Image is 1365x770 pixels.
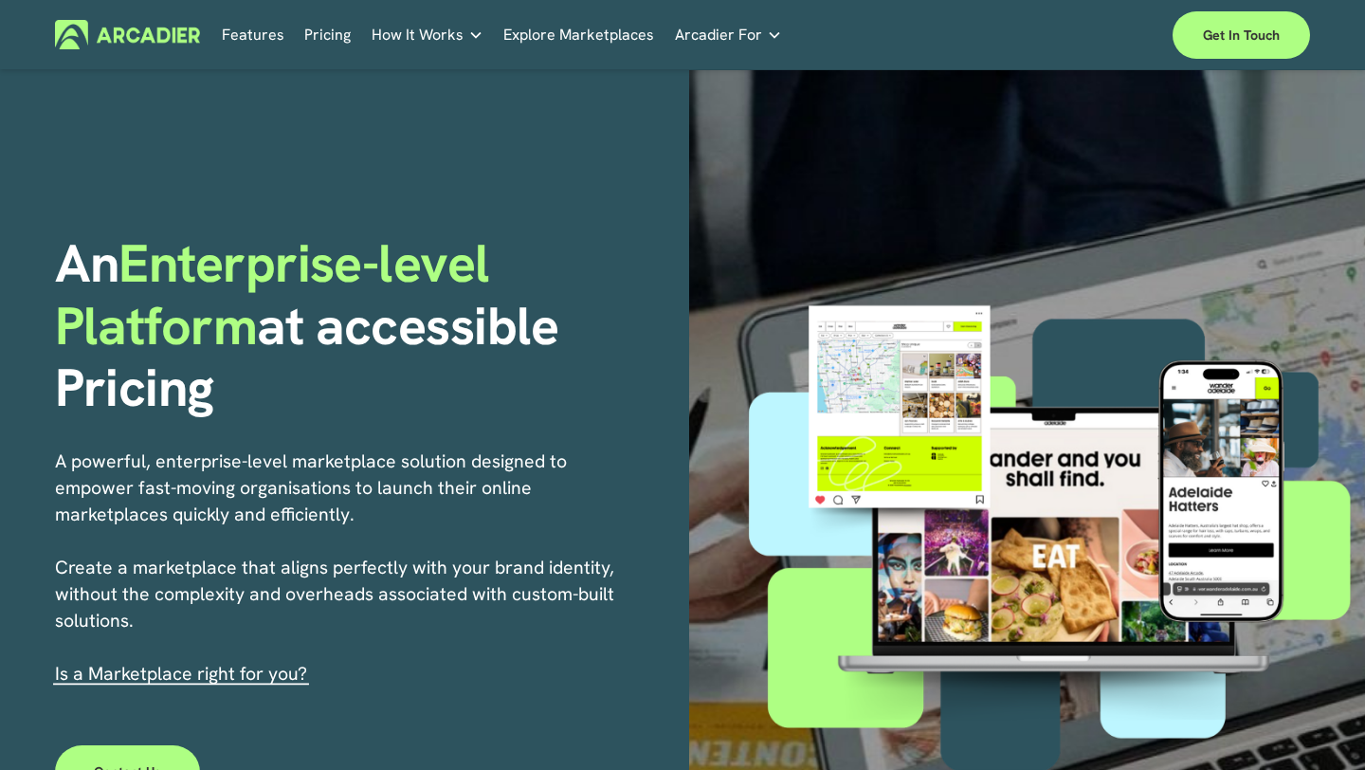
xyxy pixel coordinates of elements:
a: Pricing [304,20,351,49]
p: A powerful, enterprise-level marketplace solution designed to empower fast-moving organisations t... [55,449,624,687]
h1: An at accessible Pricing [55,232,676,419]
a: s a Marketplace right for you? [60,662,307,686]
a: Get in touch [1173,11,1310,59]
span: How It Works [372,22,464,48]
a: Features [222,20,284,49]
a: folder dropdown [372,20,483,49]
span: Enterprise-level Platform [55,229,502,360]
a: folder dropdown [675,20,782,49]
div: Widget de chat [1270,679,1365,770]
span: I [55,662,307,686]
iframe: Chat Widget [1270,679,1365,770]
a: Explore Marketplaces [503,20,654,49]
img: Arcadier [55,20,200,49]
span: Arcadier For [675,22,762,48]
